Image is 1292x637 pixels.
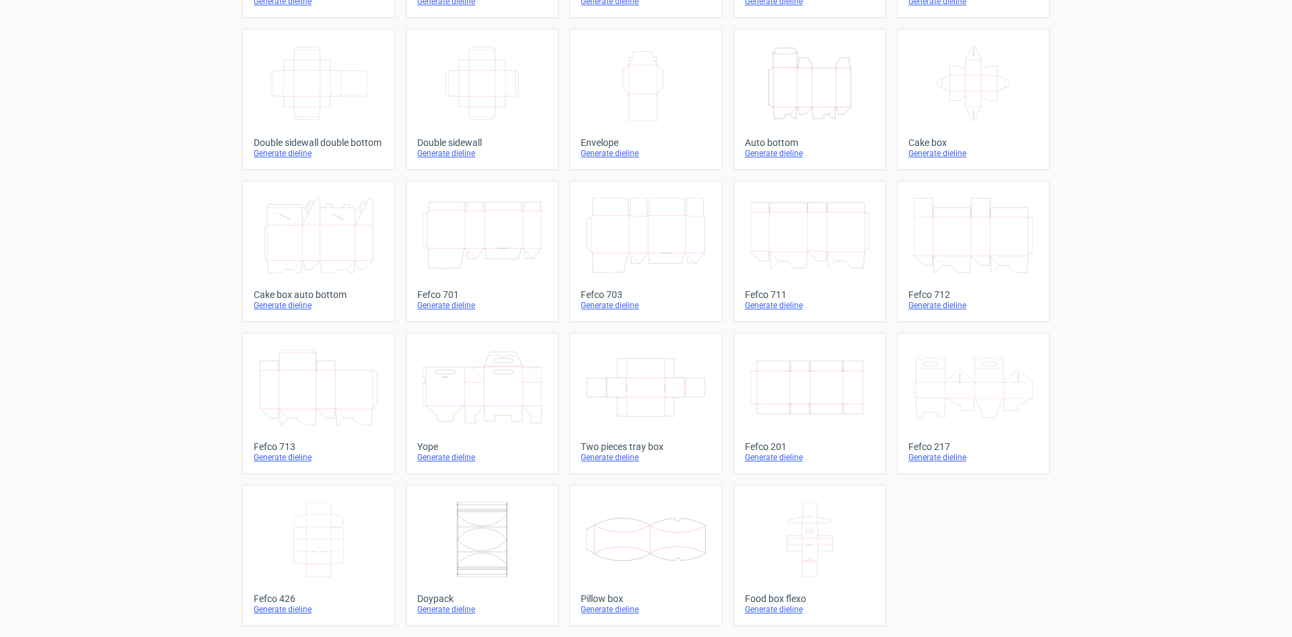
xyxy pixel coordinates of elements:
[745,289,875,300] div: Fefco 711
[254,441,384,452] div: Fefco 713
[417,300,547,311] div: Generate dieline
[254,300,384,311] div: Generate dieline
[569,333,722,474] a: Two pieces tray boxGenerate dieline
[581,593,711,604] div: Pillow box
[581,441,711,452] div: Two pieces tray box
[417,604,547,615] div: Generate dieline
[897,333,1050,474] a: Fefco 217Generate dieline
[569,29,722,170] a: EnvelopeGenerate dieline
[242,29,395,170] a: Double sidewall double bottomGenerate dieline
[745,452,875,463] div: Generate dieline
[406,333,559,474] a: YopeGenerate dieline
[254,593,384,604] div: Fefco 426
[254,289,384,300] div: Cake box auto bottom
[745,593,875,604] div: Food box flexo
[897,181,1050,322] a: Fefco 712Generate dieline
[254,148,384,159] div: Generate dieline
[733,485,886,626] a: Food box flexoGenerate dieline
[254,604,384,615] div: Generate dieline
[569,485,722,626] a: Pillow boxGenerate dieline
[581,300,711,311] div: Generate dieline
[908,300,1038,311] div: Generate dieline
[908,289,1038,300] div: Fefco 712
[417,289,547,300] div: Fefco 701
[417,137,547,148] div: Double sidewall
[745,300,875,311] div: Generate dieline
[417,148,547,159] div: Generate dieline
[908,452,1038,463] div: Generate dieline
[417,452,547,463] div: Generate dieline
[242,333,395,474] a: Fefco 713Generate dieline
[254,137,384,148] div: Double sidewall double bottom
[908,441,1038,452] div: Fefco 217
[406,181,559,322] a: Fefco 701Generate dieline
[581,137,711,148] div: Envelope
[745,604,875,615] div: Generate dieline
[733,29,886,170] a: Auto bottomGenerate dieline
[242,485,395,626] a: Fefco 426Generate dieline
[254,452,384,463] div: Generate dieline
[569,181,722,322] a: Fefco 703Generate dieline
[897,29,1050,170] a: Cake boxGenerate dieline
[417,441,547,452] div: Yope
[745,148,875,159] div: Generate dieline
[581,148,711,159] div: Generate dieline
[406,29,559,170] a: Double sidewallGenerate dieline
[406,485,559,626] a: DoypackGenerate dieline
[908,148,1038,159] div: Generate dieline
[581,452,711,463] div: Generate dieline
[745,137,875,148] div: Auto bottom
[581,604,711,615] div: Generate dieline
[581,289,711,300] div: Fefco 703
[733,181,886,322] a: Fefco 711Generate dieline
[417,593,547,604] div: Doypack
[242,181,395,322] a: Cake box auto bottomGenerate dieline
[745,441,875,452] div: Fefco 201
[733,333,886,474] a: Fefco 201Generate dieline
[908,137,1038,148] div: Cake box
